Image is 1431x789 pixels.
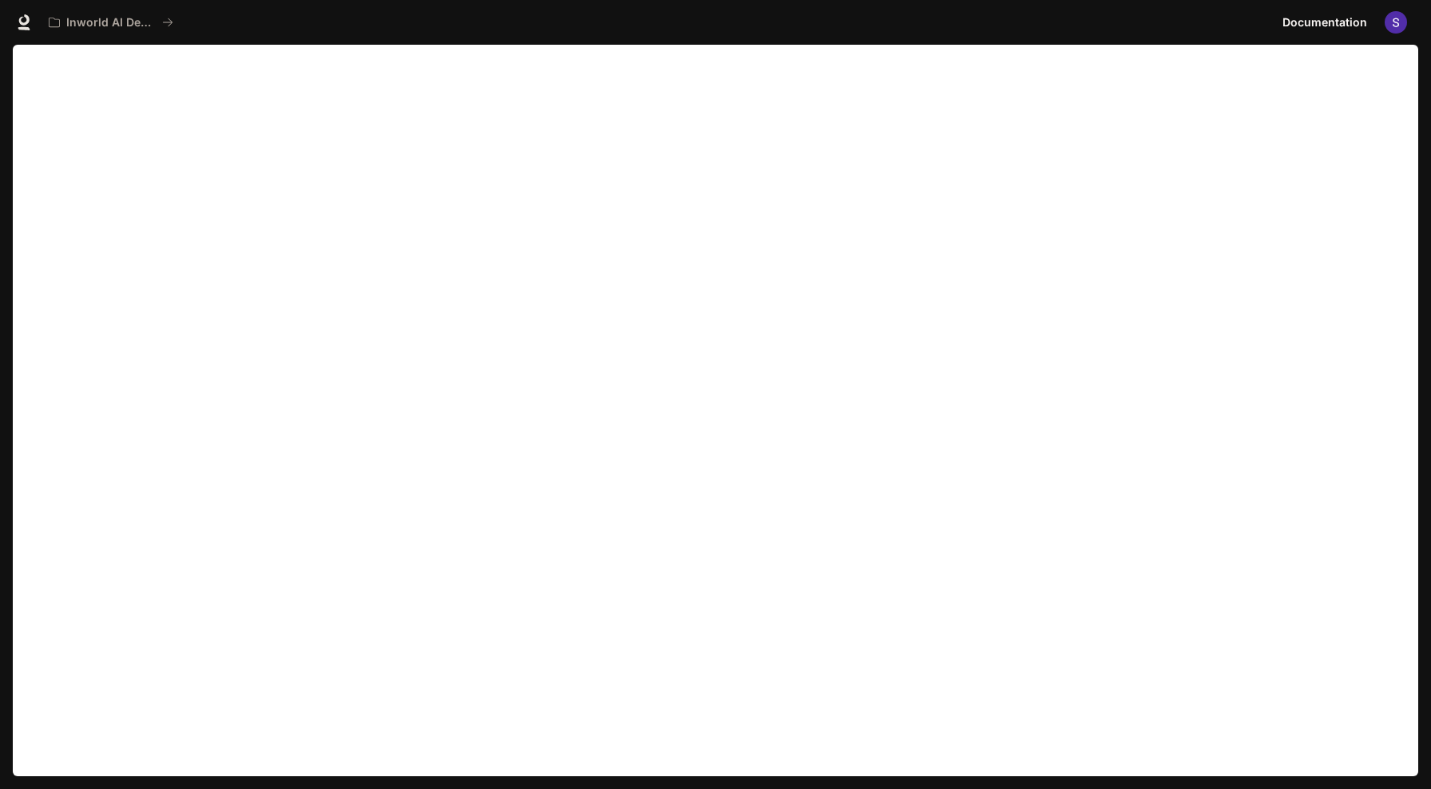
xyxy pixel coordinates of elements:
button: User avatar [1380,6,1412,38]
a: Documentation [1276,6,1374,38]
img: User avatar [1385,11,1407,34]
span: Documentation [1282,13,1367,33]
iframe: Documentation [13,45,1418,789]
button: All workspaces [42,6,180,38]
p: Inworld AI Demos [66,16,156,30]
